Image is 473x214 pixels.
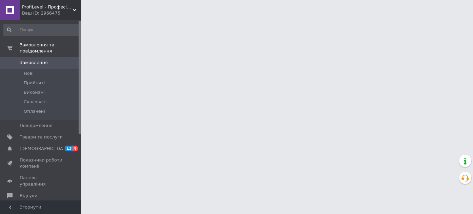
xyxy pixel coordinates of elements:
span: Повідомлення [20,123,53,129]
span: Скасовані [24,99,47,105]
span: Панель управління [20,175,63,187]
input: Пошук [3,24,80,36]
span: Відгуки [20,193,37,199]
span: Замовлення [20,60,48,66]
div: Ваш ID: 2966475 [22,10,81,16]
span: Прийняті [24,80,45,86]
span: Виконані [24,89,45,95]
span: Нові [24,70,34,77]
span: Замовлення та повідомлення [20,42,81,54]
span: Оплачені [24,108,45,114]
span: 13 [65,146,73,151]
span: 4 [73,146,78,151]
span: [DEMOGRAPHIC_DATA] [20,146,70,152]
span: ProfiLevel - Професійний лазерний інструмент для роботи і для дому. [22,4,73,10]
span: Товари та послуги [20,134,63,140]
span: Показники роботи компанії [20,157,63,169]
